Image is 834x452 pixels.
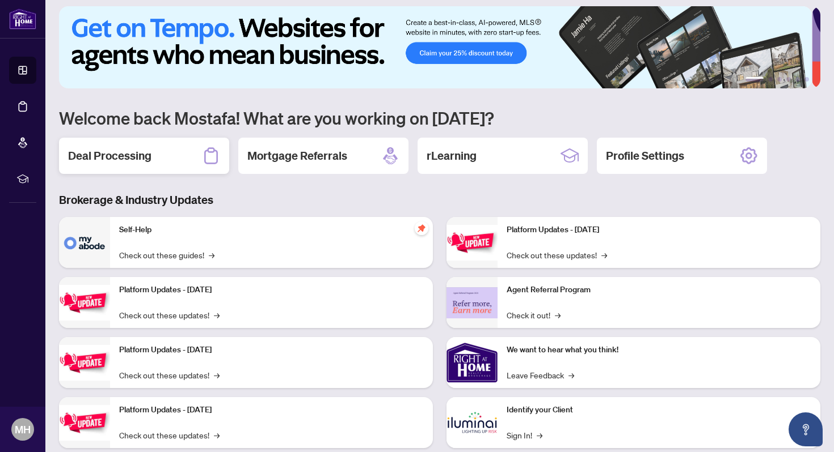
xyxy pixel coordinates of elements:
[768,77,773,82] button: 2
[247,148,347,164] h2: Mortgage Referrals
[15,421,31,437] span: MH
[789,412,823,446] button: Open asap
[59,285,110,321] img: Platform Updates - September 16, 2025
[214,429,220,441] span: →
[447,225,498,261] img: Platform Updates - June 23, 2025
[507,429,542,441] a: Sign In!→
[795,77,800,82] button: 5
[214,309,220,321] span: →
[59,217,110,268] img: Self-Help
[59,107,820,129] h1: Welcome back Mostafa! What are you working on [DATE]?
[119,369,220,381] a: Check out these updates!→
[555,309,561,321] span: →
[209,249,214,261] span: →
[568,369,574,381] span: →
[804,77,809,82] button: 6
[447,397,498,448] img: Identify your Client
[507,404,811,416] p: Identify your Client
[214,369,220,381] span: →
[606,148,684,164] h2: Profile Settings
[447,337,498,388] img: We want to hear what you think!
[745,77,764,82] button: 1
[507,224,811,236] p: Platform Updates - [DATE]
[427,148,477,164] h2: rLearning
[537,429,542,441] span: →
[59,192,820,208] h3: Brokerage & Industry Updates
[119,249,214,261] a: Check out these guides!→
[59,345,110,381] img: Platform Updates - July 21, 2025
[507,344,811,356] p: We want to hear what you think!
[9,8,36,29] img: logo
[507,249,607,261] a: Check out these updates!→
[119,404,424,416] p: Platform Updates - [DATE]
[777,77,782,82] button: 3
[415,221,428,235] span: pushpin
[68,148,151,164] h2: Deal Processing
[59,405,110,441] img: Platform Updates - July 8, 2025
[507,309,561,321] a: Check it out!→
[507,369,574,381] a: Leave Feedback→
[59,6,812,88] img: Slide 0
[786,77,791,82] button: 4
[119,224,424,236] p: Self-Help
[119,344,424,356] p: Platform Updates - [DATE]
[119,429,220,441] a: Check out these updates!→
[601,249,607,261] span: →
[119,309,220,321] a: Check out these updates!→
[447,287,498,318] img: Agent Referral Program
[119,284,424,296] p: Platform Updates - [DATE]
[507,284,811,296] p: Agent Referral Program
